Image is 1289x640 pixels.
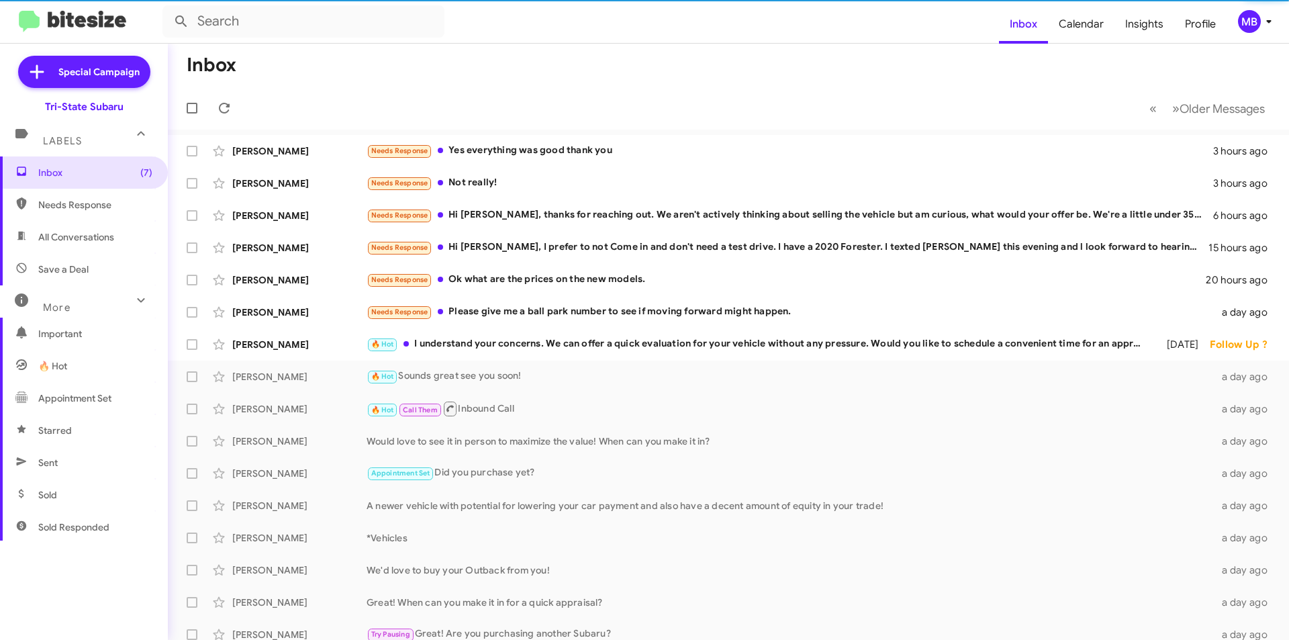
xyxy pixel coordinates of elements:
div: a day ago [1214,563,1278,577]
a: Special Campaign [18,56,150,88]
span: Labels [43,135,82,147]
div: A newer vehicle with potential for lowering your car payment and also have a decent amount of equ... [367,499,1214,512]
div: Yes everything was good thank you [367,143,1213,158]
div: [PERSON_NAME] [232,499,367,512]
span: Needs Response [371,211,428,220]
span: More [43,302,70,314]
div: [PERSON_NAME] [232,563,367,577]
button: Previous [1141,95,1165,122]
div: Ok what are the prices on the new models. [367,272,1206,287]
span: Sold Responded [38,520,109,534]
div: [PERSON_NAME] [232,435,367,448]
input: Search [162,5,444,38]
span: Sent [38,456,58,469]
div: 15 hours ago [1208,241,1278,255]
div: Not really! [367,175,1213,191]
span: « [1149,100,1157,117]
div: [PERSON_NAME] [232,306,367,319]
div: [PERSON_NAME] [232,467,367,480]
nav: Page navigation example [1142,95,1273,122]
span: » [1172,100,1180,117]
div: a day ago [1214,402,1278,416]
div: [PERSON_NAME] [232,338,367,351]
span: Important [38,327,152,340]
span: All Conversations [38,230,114,244]
div: We'd love to buy your Outback from you! [367,563,1214,577]
h1: Inbox [187,54,236,76]
a: Insights [1114,5,1174,44]
div: Hi [PERSON_NAME], I prefer to not Come in and don't need a test drive. I have a 2020 Forester. I ... [367,240,1208,255]
div: Follow Up ? [1210,338,1278,351]
div: 3 hours ago [1213,144,1278,158]
span: Try Pausing [371,630,410,639]
div: Please give me a ball park number to see if moving forward might happen. [367,304,1214,320]
div: [PERSON_NAME] [232,241,367,255]
span: Appointment Set [38,392,111,405]
span: 🔥 Hot [371,340,394,349]
div: Sounds great see you soon! [367,369,1214,384]
span: Needs Response [371,243,428,252]
span: Needs Response [371,308,428,316]
div: 6 hours ago [1213,209,1278,222]
div: I understand your concerns. We can offer a quick evaluation for your vehicle without any pressure... [367,336,1149,352]
button: Next [1164,95,1273,122]
span: Sold [38,488,57,502]
div: [PERSON_NAME] [232,370,367,383]
div: a day ago [1214,306,1278,319]
a: Profile [1174,5,1227,44]
span: (7) [140,166,152,179]
span: Starred [38,424,72,437]
div: [PERSON_NAME] [232,273,367,287]
div: a day ago [1214,370,1278,383]
div: a day ago [1214,467,1278,480]
div: *Vehicles [367,531,1214,545]
span: Older Messages [1180,101,1265,116]
div: [PERSON_NAME] [232,531,367,545]
div: [PERSON_NAME] [232,596,367,609]
a: Calendar [1048,5,1114,44]
div: [PERSON_NAME] [232,209,367,222]
div: a day ago [1214,435,1278,448]
span: Needs Response [38,198,152,212]
div: 20 hours ago [1206,273,1278,287]
span: 🔥 Hot [371,406,394,414]
div: Great! When can you make it in for a quick appraisal? [367,596,1214,609]
div: MB [1238,10,1261,33]
span: 🔥 Hot [38,359,67,373]
div: Did you purchase yet? [367,465,1214,481]
div: a day ago [1214,499,1278,512]
div: 3 hours ago [1213,177,1278,190]
a: Inbox [999,5,1048,44]
div: a day ago [1214,596,1278,609]
span: Special Campaign [58,65,140,79]
div: Inbound Call [367,400,1214,417]
span: Call Them [403,406,438,414]
span: Appointment Set [371,469,430,477]
div: [PERSON_NAME] [232,144,367,158]
span: Inbox [38,166,152,179]
div: Hi [PERSON_NAME], thanks for reaching out. We aren't actively thinking about selling the vehicle ... [367,208,1213,223]
span: Save a Deal [38,263,89,276]
span: Needs Response [371,275,428,284]
span: Needs Response [371,179,428,187]
div: [DATE] [1149,338,1210,351]
div: Tri-State Subaru [45,100,124,113]
span: Needs Response [371,146,428,155]
div: a day ago [1214,531,1278,545]
span: 🔥 Hot [371,372,394,381]
div: [PERSON_NAME] [232,402,367,416]
div: Would love to see it in person to maximize the value! When can you make it in? [367,435,1214,448]
div: [PERSON_NAME] [232,177,367,190]
button: MB [1227,10,1274,33]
